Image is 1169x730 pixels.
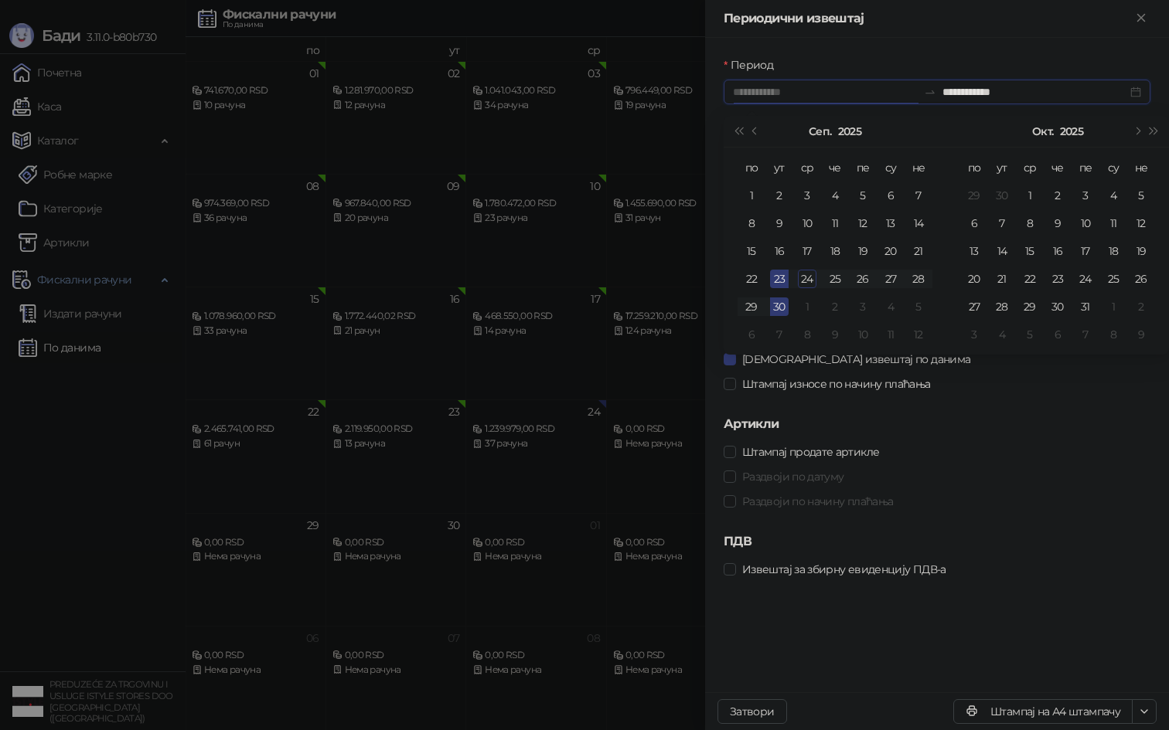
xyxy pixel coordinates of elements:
td: 2025-11-05 [1016,321,1044,348]
div: 19 [1132,242,1150,260]
td: 2025-09-10 [793,209,821,237]
div: 27 [881,270,900,288]
div: 5 [1132,186,1150,205]
td: 2025-09-30 [988,182,1016,209]
div: 12 [909,325,928,344]
td: 2025-09-22 [738,265,765,293]
td: 2025-10-19 [1127,237,1155,265]
td: 2025-10-13 [960,237,988,265]
td: 2025-10-07 [765,321,793,348]
th: че [1044,154,1072,182]
td: 2025-10-08 [793,321,821,348]
td: 2025-10-03 [849,293,877,321]
h5: ПДВ [724,532,1150,551]
td: 2025-09-11 [821,209,849,237]
div: 30 [993,186,1011,205]
th: че [821,154,849,182]
div: 11 [826,214,844,233]
div: 5 [1021,325,1039,344]
div: 1 [1021,186,1039,205]
td: 2025-09-29 [960,182,988,209]
div: 23 [770,270,789,288]
div: 28 [993,297,1011,316]
td: 2025-09-13 [877,209,905,237]
div: 16 [770,242,789,260]
div: 9 [1048,214,1067,233]
th: ср [793,154,821,182]
td: 2025-10-28 [988,293,1016,321]
div: 21 [993,270,1011,288]
div: 8 [742,214,761,233]
td: 2025-10-10 [849,321,877,348]
button: Следећа година (Control + right) [1146,116,1163,147]
td: 2025-10-12 [905,321,932,348]
td: 2025-10-26 [1127,265,1155,293]
td: 2025-10-25 [1099,265,1127,293]
div: 6 [965,214,983,233]
td: 2025-09-03 [793,182,821,209]
td: 2025-10-02 [1044,182,1072,209]
th: су [877,154,905,182]
div: 28 [909,270,928,288]
div: 1 [742,186,761,205]
div: 3 [965,325,983,344]
div: 7 [770,325,789,344]
td: 2025-11-03 [960,321,988,348]
td: 2025-09-20 [877,237,905,265]
td: 2025-10-16 [1044,237,1072,265]
td: 2025-09-28 [905,265,932,293]
td: 2025-11-08 [1099,321,1127,348]
div: 14 [909,214,928,233]
button: Штампај на А4 штампачу [953,699,1133,724]
td: 2025-10-06 [960,209,988,237]
div: 11 [881,325,900,344]
td: 2025-09-14 [905,209,932,237]
td: 2025-09-30 [765,293,793,321]
div: 22 [1021,270,1039,288]
div: 4 [881,297,900,316]
input: Период [733,83,918,100]
div: 6 [1048,325,1067,344]
div: 3 [854,297,872,316]
div: 5 [854,186,872,205]
td: 2025-10-01 [1016,182,1044,209]
div: 24 [1076,270,1095,288]
td: 2025-09-02 [765,182,793,209]
td: 2025-10-11 [1099,209,1127,237]
div: 29 [965,186,983,205]
button: Изабери месец [809,116,831,147]
div: 2 [1048,186,1067,205]
td: 2025-10-31 [1072,293,1099,321]
h5: Артикли [724,415,1150,433]
td: 2025-10-04 [877,293,905,321]
td: 2025-10-11 [877,321,905,348]
td: 2025-09-29 [738,293,765,321]
td: 2025-10-01 [793,293,821,321]
div: 21 [909,242,928,260]
th: не [1127,154,1155,182]
div: 29 [1021,297,1039,316]
td: 2025-09-25 [821,265,849,293]
label: Период [724,56,782,73]
div: 5 [909,297,928,316]
button: Изабери месец [1032,116,1053,147]
td: 2025-10-12 [1127,209,1155,237]
div: 2 [1132,297,1150,316]
div: Периодични извештај [724,9,1132,28]
div: 20 [965,270,983,288]
div: 1 [798,297,816,316]
div: 26 [1132,270,1150,288]
div: 25 [1104,270,1123,288]
td: 2025-10-20 [960,265,988,293]
td: 2025-10-15 [1016,237,1044,265]
td: 2025-09-12 [849,209,877,237]
div: 26 [854,270,872,288]
td: 2025-09-21 [905,237,932,265]
td: 2025-09-27 [877,265,905,293]
td: 2025-10-30 [1044,293,1072,321]
span: [DEMOGRAPHIC_DATA] извештај по данима [736,351,976,368]
div: 3 [1076,186,1095,205]
th: по [738,154,765,182]
td: 2025-09-26 [849,265,877,293]
div: 2 [770,186,789,205]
